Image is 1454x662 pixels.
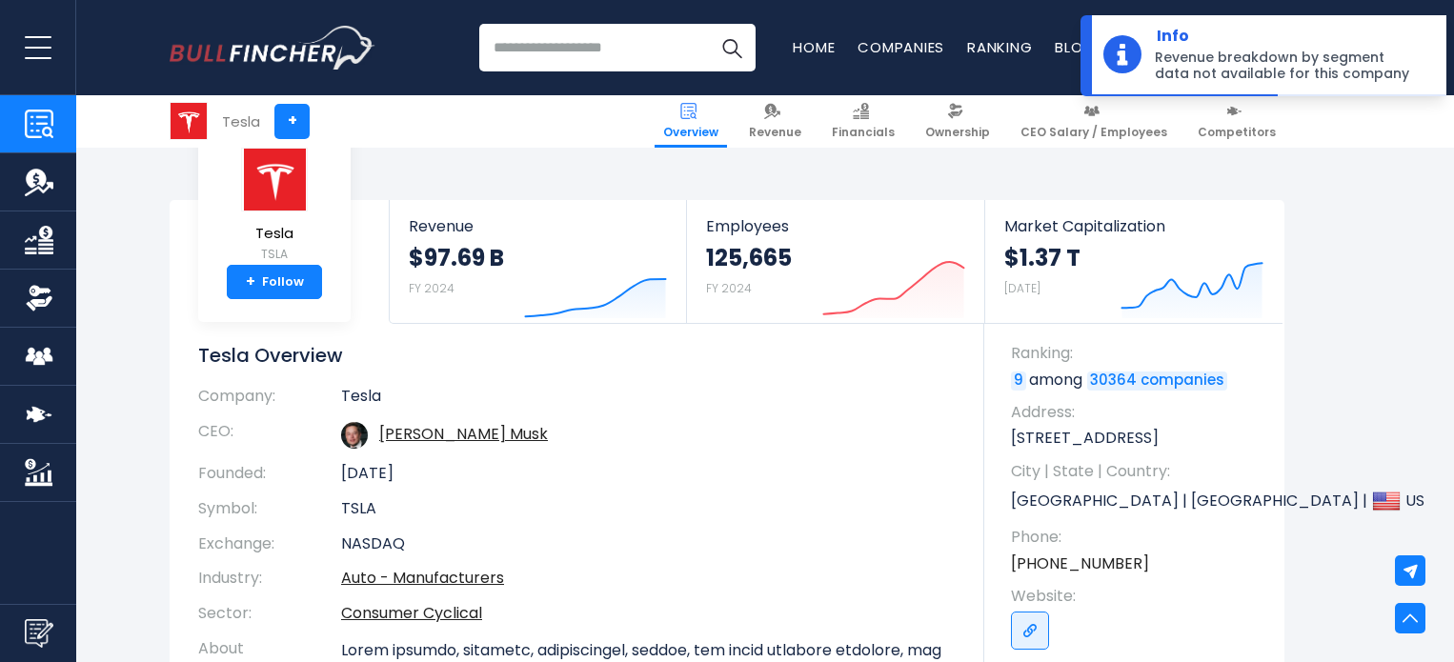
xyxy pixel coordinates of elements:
[1011,461,1265,482] span: City | State | Country:
[925,125,990,140] span: Ownership
[198,414,341,456] th: CEO:
[1004,217,1263,235] span: Market Capitalization
[390,200,686,323] a: Revenue $97.69 B FY 2024
[1157,27,1420,46] strong: Info
[198,456,341,491] th: Founded:
[793,37,835,57] a: Home
[1004,280,1040,296] small: [DATE]
[341,491,956,527] td: TSLA
[409,217,667,235] span: Revenue
[198,387,341,414] th: Company:
[917,95,999,148] a: Ownership
[1011,527,1265,548] span: Phone:
[1011,612,1049,650] a: Go to link
[706,217,964,235] span: Employees
[1011,586,1265,607] span: Website:
[240,147,309,266] a: Tesla TSLA
[341,602,482,624] a: Consumer Cyclical
[25,284,53,312] img: Ownership
[1011,343,1265,364] span: Ranking:
[832,125,895,140] span: Financials
[1011,487,1265,515] p: [GEOGRAPHIC_DATA] | [GEOGRAPHIC_DATA] | US
[1011,402,1265,423] span: Address:
[1011,370,1265,391] p: among
[341,527,956,562] td: NASDAQ
[749,125,801,140] span: Revenue
[379,423,548,445] a: ceo
[241,246,308,263] small: TSLA
[170,26,374,70] a: Go to homepage
[740,95,810,148] a: Revenue
[341,567,504,589] a: Auto - Manufacturers
[706,243,792,272] strong: 125,665
[341,456,956,491] td: [DATE]
[1012,95,1176,148] a: CEO Salary / Employees
[1155,50,1422,83] span: Revenue breakdown by segment data not available for this company
[663,125,718,140] span: Overview
[1011,428,1265,449] p: [STREET_ADDRESS]
[1055,37,1095,57] a: Blog
[246,273,255,291] strong: +
[1189,95,1284,148] a: Competitors
[1011,553,1149,574] a: [PHONE_NUMBER]
[706,280,752,296] small: FY 2024
[1020,125,1167,140] span: CEO Salary / Employees
[198,527,341,562] th: Exchange:
[198,491,341,527] th: Symbol:
[241,226,308,242] span: Tesla
[1011,371,1026,391] a: 9
[227,265,322,299] a: +Follow
[823,95,903,148] a: Financials
[858,37,944,57] a: Companies
[687,200,983,323] a: Employees 125,665 FY 2024
[198,596,341,632] th: Sector:
[170,26,375,70] img: Bullfincher logo
[655,95,727,148] a: Overview
[222,110,260,132] div: Tesla
[341,387,956,414] td: Tesla
[985,200,1282,323] a: Market Capitalization $1.37 T [DATE]
[1004,243,1080,272] strong: $1.37 T
[241,148,308,211] img: TSLA logo
[171,103,207,139] img: TSLA logo
[708,24,756,71] button: Search
[341,422,368,449] img: elon-musk.jpg
[1198,125,1276,140] span: Competitors
[409,280,454,296] small: FY 2024
[967,37,1032,57] a: Ranking
[198,561,341,596] th: Industry:
[1087,371,1227,391] a: 30364 companies
[409,243,504,272] strong: $97.69 B
[274,104,310,139] a: +
[198,343,956,368] h1: Tesla Overview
